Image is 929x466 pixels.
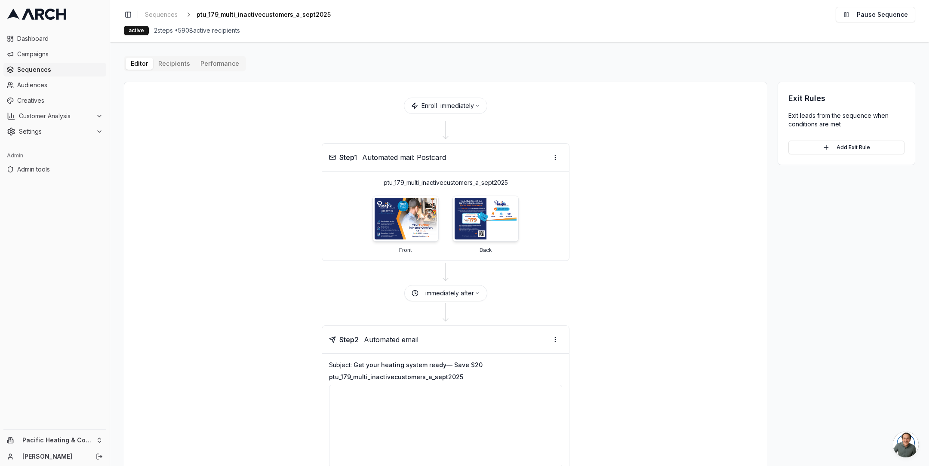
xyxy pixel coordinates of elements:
span: ptu_179_multi_inactivecustomers_a_sept2025 [197,10,331,19]
div: Open chat [893,432,919,457]
img: ptu_179_multi_inactivecustomers_a_sept2025 - Back [455,198,517,239]
a: Campaigns [3,47,106,61]
span: Step 2 [339,334,359,345]
button: Performance [195,58,244,70]
span: Settings [19,127,92,136]
a: Creatives [3,94,106,107]
nav: breadcrumb [142,9,345,21]
h3: Exit Rules [788,92,904,104]
a: Dashboard [3,32,106,46]
div: Admin [3,149,106,162]
a: Sequences [142,9,181,21]
img: ptu_179_multi_inactivecustomers_a_sept2025 - Front [375,198,437,239]
p: ptu_179_multi_inactivecustomers_a_sept2025 [329,373,562,381]
a: Sequences [3,63,106,77]
button: Settings [3,125,106,138]
span: Dashboard [17,34,103,43]
button: Customer Analysis [3,109,106,123]
button: Add Exit Rule [788,141,904,154]
p: Exit leads from the sequence when conditions are met [788,111,904,129]
button: Pause Sequence [836,7,915,22]
span: Step 1 [339,152,357,162]
span: Sequences [145,10,178,19]
button: immediately [440,101,480,110]
p: Front [399,247,412,254]
span: Campaigns [17,50,103,58]
a: Admin tools [3,162,106,176]
span: Get your heating system ready— Save $20 [354,361,483,368]
span: Audiences [17,81,103,89]
span: Automated mail: Postcard [362,152,446,162]
a: Audiences [3,78,106,92]
span: Sequences [17,65,103,74]
span: Creatives [17,96,103,105]
span: Customer Analysis [19,112,92,120]
p: Back [480,247,492,254]
a: [PERSON_NAME] [22,452,86,461]
span: Automated email [364,334,418,345]
div: active [124,26,149,35]
button: Editor [126,58,153,70]
span: 2 steps • 5908 active recipients [154,26,240,35]
button: immediately after [425,289,480,297]
p: ptu_179_multi_inactivecustomers_a_sept2025 [329,178,562,187]
button: Log out [93,451,105,463]
span: Admin tools [17,165,103,174]
button: Recipients [153,58,195,70]
button: Pacific Heating & Cooling [3,433,106,447]
span: Pacific Heating & Cooling [22,436,92,444]
div: Enroll [404,98,487,114]
span: Subject: [329,361,352,368]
